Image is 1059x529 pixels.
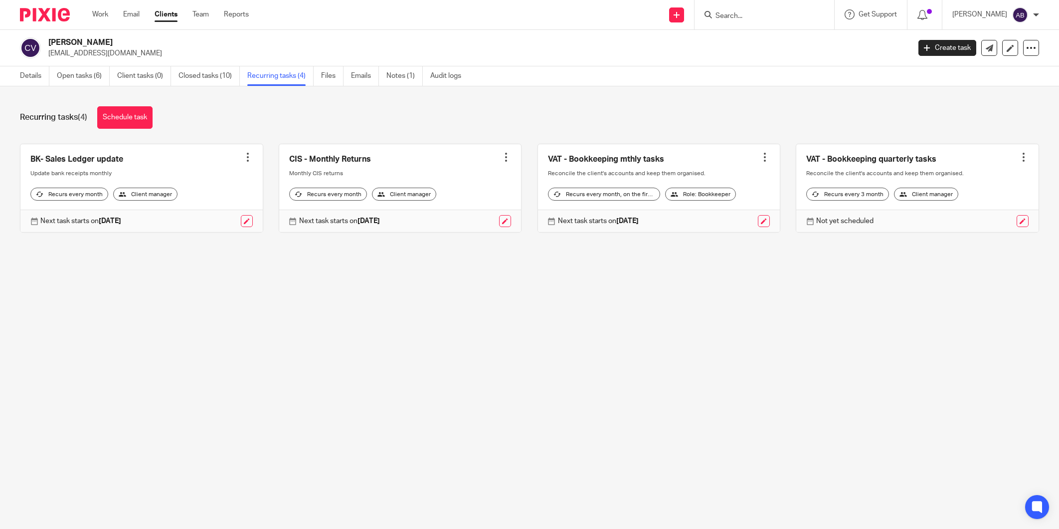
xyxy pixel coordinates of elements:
div: Client manager [113,188,177,201]
a: Recurring tasks (4) [247,66,314,86]
a: Clients [155,9,177,19]
div: Role: Bookkeeper [665,188,736,201]
div: Recurs every month, on the first workday [548,188,660,201]
span: Get Support [859,11,897,18]
a: Details [20,66,49,86]
a: Audit logs [430,66,469,86]
div: Recurs every month [30,188,108,201]
a: Open tasks (6) [57,66,110,86]
img: svg%3E [1012,7,1028,23]
p: Next task starts on [40,216,121,226]
div: Recurs every 3 month [806,188,889,201]
a: Emails [351,66,379,86]
a: Schedule task [97,106,153,129]
div: Client manager [894,188,958,201]
p: Next task starts on [558,216,639,226]
p: [EMAIL_ADDRESS][DOMAIN_NAME] [48,48,903,58]
input: Search [714,12,804,21]
p: Not yet scheduled [816,216,874,226]
a: Closed tasks (10) [178,66,240,86]
a: Team [192,9,209,19]
a: Work [92,9,108,19]
a: Create task [918,40,976,56]
img: Pixie [20,8,70,21]
strong: [DATE] [616,218,639,225]
strong: [DATE] [99,218,121,225]
div: Client manager [372,188,436,201]
strong: [DATE] [357,218,380,225]
div: Recurs every month [289,188,367,201]
a: Notes (1) [386,66,423,86]
h1: Recurring tasks [20,112,87,123]
a: Client tasks (0) [117,66,171,86]
p: Next task starts on [299,216,380,226]
h2: [PERSON_NAME] [48,37,732,48]
img: svg%3E [20,37,41,58]
a: Files [321,66,344,86]
a: Reports [224,9,249,19]
a: Email [123,9,140,19]
p: [PERSON_NAME] [952,9,1007,19]
span: (4) [78,113,87,121]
